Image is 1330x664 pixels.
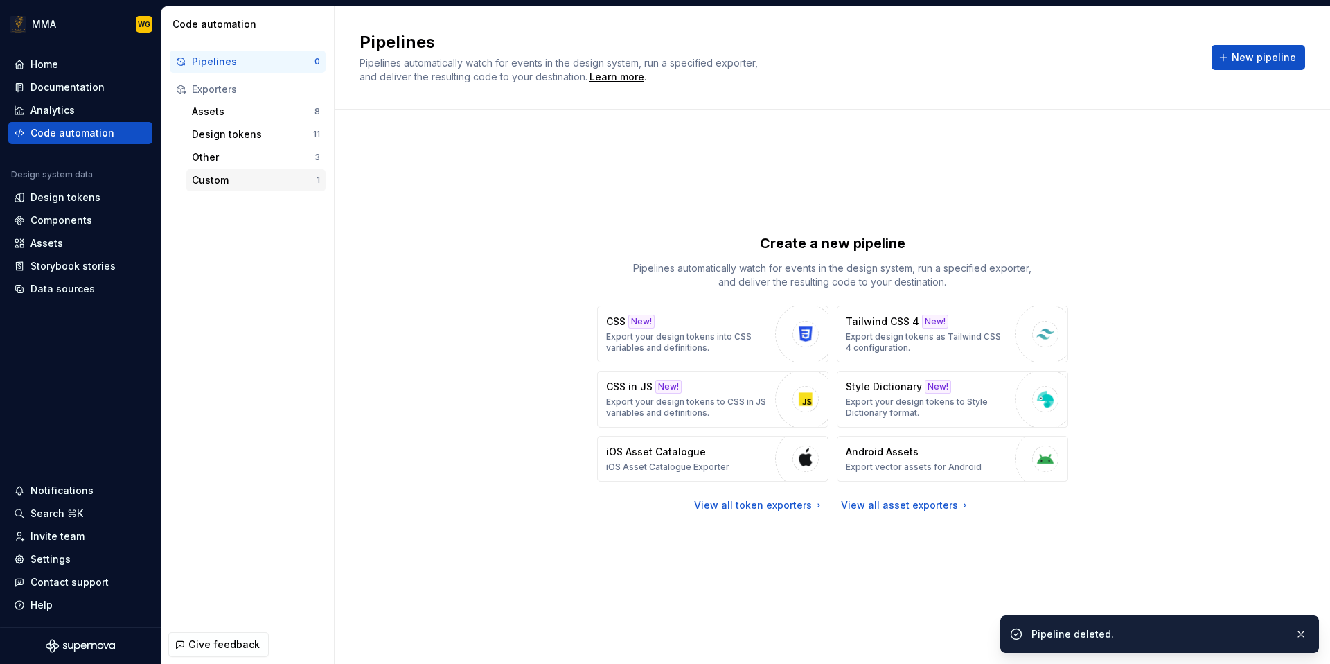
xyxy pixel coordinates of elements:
div: Notifications [30,484,94,498]
a: Settings [8,548,152,570]
button: Pipelines0 [170,51,326,73]
div: Data sources [30,282,95,296]
button: Android AssetsExport vector assets for Android [837,436,1068,482]
div: New! [655,380,682,394]
div: 8 [314,106,320,117]
div: Other [192,150,314,164]
div: Custom [192,173,317,187]
a: Assets [8,232,152,254]
div: Storybook stories [30,259,116,273]
span: Give feedback [188,638,260,652]
span: Pipelines automatically watch for events in the design system, run a specified exporter, and deli... [360,57,761,82]
p: Export your design tokens to Style Dictionary format. [846,396,1008,419]
div: Pipeline deleted. [1031,627,1284,641]
div: MMA [32,17,56,31]
a: View all asset exporters [841,498,970,512]
button: Custom1 [186,169,326,191]
div: Code automation [30,126,114,140]
button: Help [8,594,152,616]
button: iOS Asset CatalogueiOS Asset Catalogue Exporter [597,436,828,482]
a: View all token exporters [694,498,824,512]
button: Notifications [8,480,152,502]
div: Assets [30,236,63,250]
button: Assets8 [186,101,326,123]
div: 0 [314,56,320,67]
div: Code automation [172,17,328,31]
p: CSS [606,315,626,329]
a: Learn more [589,70,644,84]
button: New pipeline [1212,45,1305,70]
p: iOS Asset Catalogue Exporter [606,462,729,473]
a: Components [8,209,152,231]
a: Data sources [8,278,152,300]
a: Invite team [8,525,152,548]
div: New! [925,380,951,394]
button: Give feedback [168,632,269,657]
a: Documentation [8,76,152,98]
button: Tailwind CSS 4New!Export design tokens as Tailwind CSS 4 configuration. [837,306,1068,362]
a: Storybook stories [8,255,152,277]
p: Export your design tokens into CSS variables and definitions. [606,331,768,353]
div: Contact support [30,575,109,589]
a: Analytics [8,99,152,121]
p: Pipelines automatically watch for events in the design system, run a specified exporter, and deli... [625,261,1040,289]
span: . [587,72,646,82]
p: Export vector assets for Android [846,462,982,473]
p: iOS Asset Catalogue [606,445,706,459]
div: New! [922,315,948,329]
div: Invite team [30,530,85,543]
div: Design system data [11,169,93,180]
div: Pipelines [192,55,314,69]
button: Style DictionaryNew!Export your design tokens to Style Dictionary format. [837,371,1068,428]
p: Style Dictionary [846,380,922,394]
svg: Supernova Logo [46,639,115,653]
div: Design tokens [30,191,100,204]
div: New! [628,315,655,329]
a: Home [8,53,152,76]
p: Export design tokens as Tailwind CSS 4 configuration. [846,331,1008,353]
button: Design tokens11 [186,123,326,146]
div: Analytics [30,103,75,117]
p: Create a new pipeline [760,234,905,253]
button: Other3 [186,146,326,168]
div: 1 [317,175,320,186]
div: Settings [30,552,71,566]
button: CSSNew!Export your design tokens into CSS variables and definitions. [597,306,828,362]
div: Components [30,213,92,227]
span: New pipeline [1232,51,1296,64]
p: Android Assets [846,445,919,459]
h2: Pipelines [360,31,1195,53]
button: Contact support [8,571,152,593]
p: Tailwind CSS 4 [846,315,919,329]
div: Design tokens [192,128,313,141]
button: MMAWG [3,9,158,39]
div: Exporters [192,82,320,96]
button: Search ⌘K [8,503,152,525]
p: CSS in JS [606,380,653,394]
div: Assets [192,105,314,119]
div: WG [138,19,150,30]
div: Search ⌘K [30,507,83,521]
a: Design tokens [8,186,152,209]
img: fc29cc6a-6774-4435-a82d-a6acdc4f5b8b.png [10,16,26,33]
p: Export your design tokens to CSS in JS variables and definitions. [606,396,768,419]
button: CSS in JSNew!Export your design tokens to CSS in JS variables and definitions. [597,371,828,428]
div: 3 [314,152,320,163]
div: Documentation [30,80,105,94]
a: Code automation [8,122,152,144]
div: Help [30,598,53,612]
div: 11 [313,129,320,140]
div: Home [30,58,58,71]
